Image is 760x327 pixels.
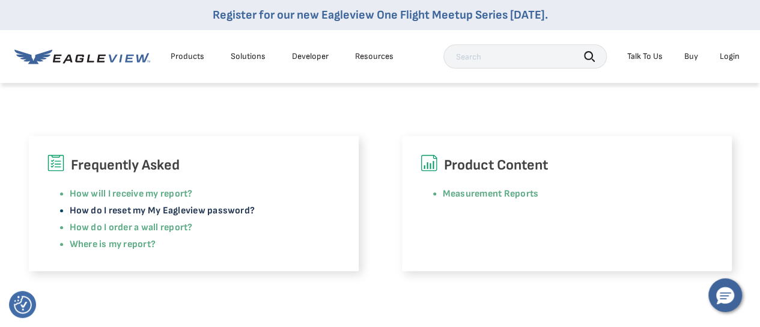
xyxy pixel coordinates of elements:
[70,239,156,250] a: Where is my report?
[70,188,193,200] a: How will I receive my report?
[47,154,341,177] h6: Frequently Asked
[627,51,663,62] div: Talk To Us
[171,51,204,62] div: Products
[355,51,394,62] div: Resources
[443,44,607,69] input: Search
[708,278,742,312] button: Hello, have a question? Let’s chat.
[14,296,32,314] button: Consent Preferences
[443,188,539,200] a: Measurement Reports
[292,51,329,62] a: Developer
[213,8,548,22] a: Register for our new Eagleview One Flight Meetup Series [DATE].
[231,51,266,62] div: Solutions
[684,51,698,62] a: Buy
[14,296,32,314] img: Revisit consent button
[70,205,255,216] a: How do I reset my My Eagleview password?
[720,51,740,62] div: Login
[70,222,193,233] a: How do I order a wall report?
[420,154,714,177] h6: Product Content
